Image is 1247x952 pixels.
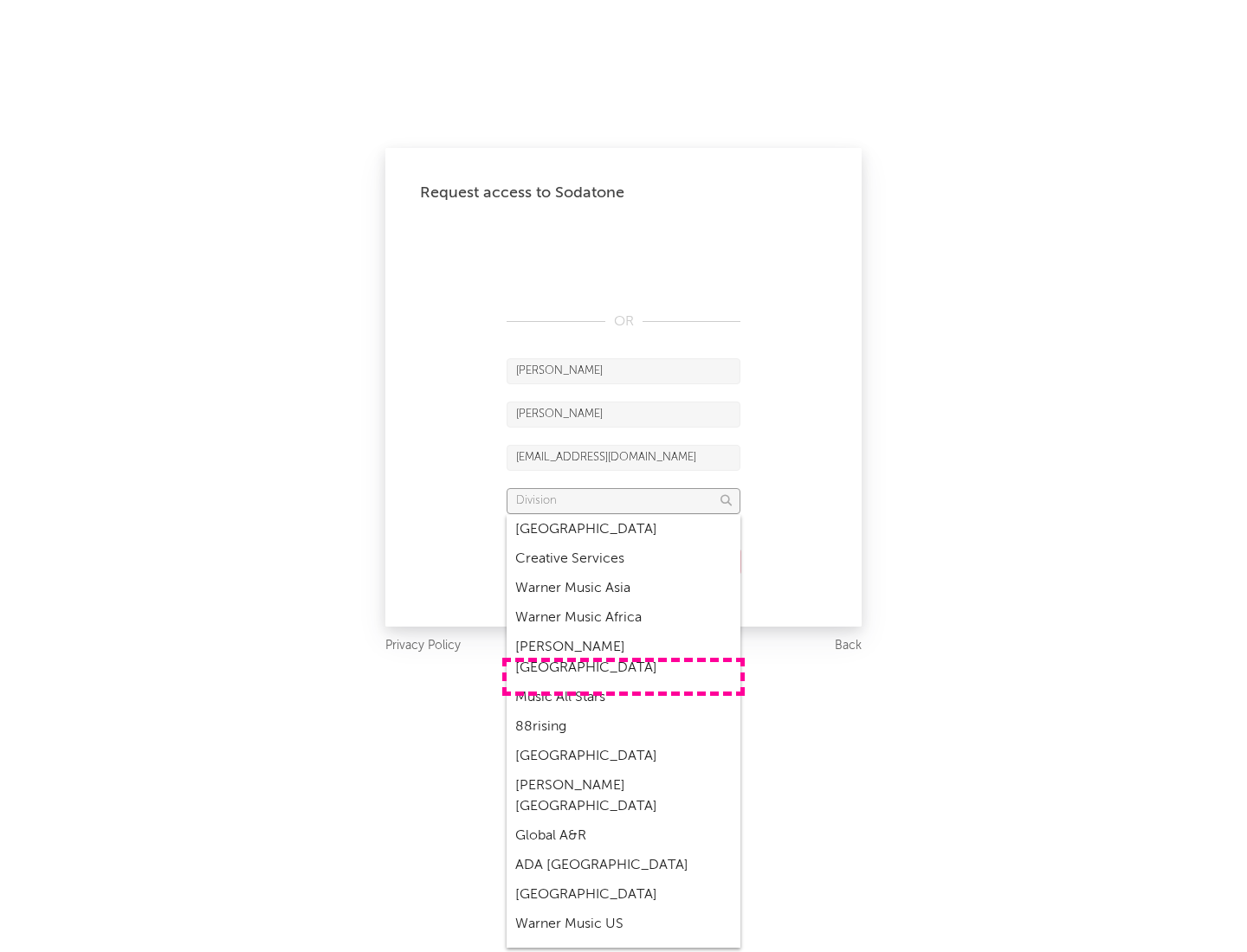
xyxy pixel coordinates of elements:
[835,635,862,657] a: Back
[507,771,740,821] div: [PERSON_NAME] [GEOGRAPHIC_DATA]
[507,910,740,939] div: Warner Music US
[507,742,740,771] div: [GEOGRAPHIC_DATA]
[507,880,740,910] div: [GEOGRAPHIC_DATA]
[507,574,740,603] div: Warner Music Asia
[507,851,740,880] div: ADA [GEOGRAPHIC_DATA]
[507,712,740,742] div: 88rising
[507,683,740,712] div: Music All Stars
[420,183,827,203] div: Request access to Sodatone
[507,312,740,332] div: OR
[507,402,740,428] input: Last Name
[507,445,740,471] input: Email
[507,515,740,544] div: [GEOGRAPHIC_DATA]
[507,358,740,384] input: First Name
[507,633,740,683] div: [PERSON_NAME] [GEOGRAPHIC_DATA]
[385,635,461,657] a: Privacy Policy
[507,544,740,574] div: Creative Services
[507,488,740,514] input: Division
[507,821,740,851] div: Global A&R
[507,603,740,633] div: Warner Music Africa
